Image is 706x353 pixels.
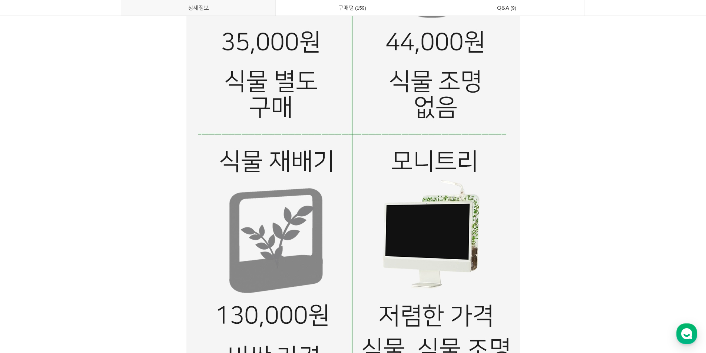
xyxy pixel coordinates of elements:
[68,246,77,252] span: 대화
[2,235,49,253] a: 홈
[354,4,367,12] span: 159
[115,246,123,252] span: 설정
[96,235,142,253] a: 설정
[49,235,96,253] a: 대화
[509,4,517,12] span: 9
[23,246,28,252] span: 홈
